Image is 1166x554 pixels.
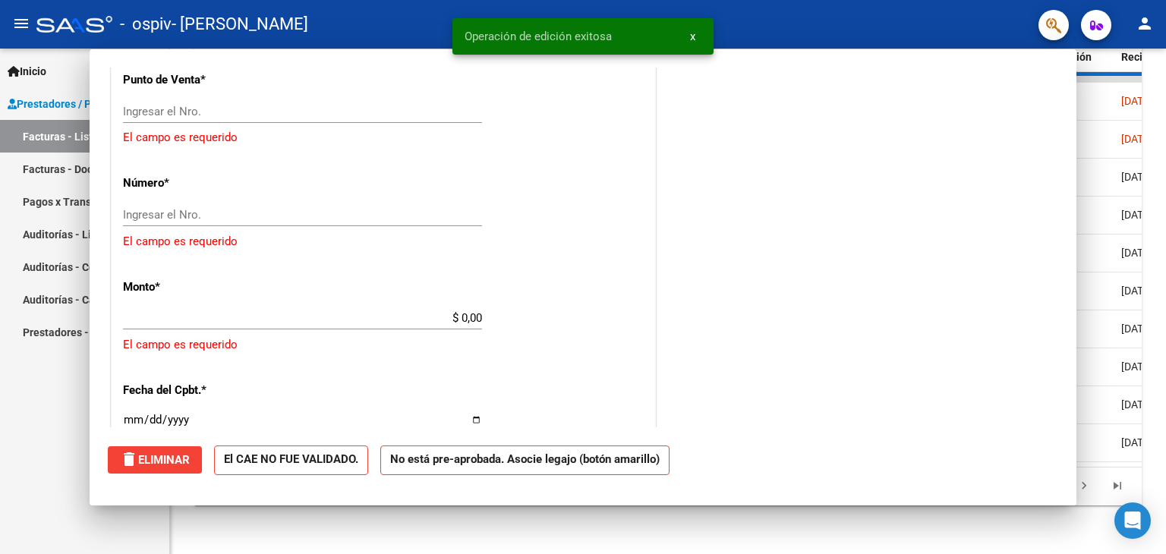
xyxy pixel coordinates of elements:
[1121,209,1152,221] span: [DATE]
[1121,398,1152,411] span: [DATE]
[1121,33,1164,63] span: Fecha Recibido
[1114,502,1151,539] div: Open Intercom Messenger
[120,453,190,467] span: Eliminar
[380,445,670,475] strong: No está pre-aprobada. Asocie legajo (botón amarillo)
[123,129,644,146] p: El campo es requerido
[123,336,644,354] p: El campo es requerido
[8,63,46,80] span: Inicio
[1121,171,1152,183] span: [DATE]
[108,446,202,474] button: Eliminar
[123,279,279,296] p: Monto
[1053,33,1106,63] span: Días desde Emisión
[12,14,30,33] mat-icon: menu
[1121,133,1152,145] span: [DATE]
[123,382,279,399] p: Fecha del Cpbt.
[1121,247,1152,259] span: [DATE]
[690,30,695,43] span: x
[1121,360,1152,373] span: [DATE]
[120,8,172,41] span: - ospiv
[120,450,138,468] mat-icon: delete
[1136,14,1154,33] mat-icon: person
[123,71,279,89] p: Punto de Venta
[8,96,146,112] span: Prestadores / Proveedores
[1047,24,1115,90] datatable-header-cell: Días desde Emisión
[678,23,707,50] button: x
[1121,285,1152,297] span: [DATE]
[214,445,368,475] strong: El CAE NO FUE VALIDADO.
[1121,323,1152,335] span: [DATE]
[123,233,644,250] p: El campo es requerido
[1121,436,1152,449] span: [DATE]
[172,8,308,41] span: - [PERSON_NAME]
[123,175,279,192] p: Número
[1121,95,1152,107] span: [DATE]
[465,29,612,44] span: Operación de edición exitosa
